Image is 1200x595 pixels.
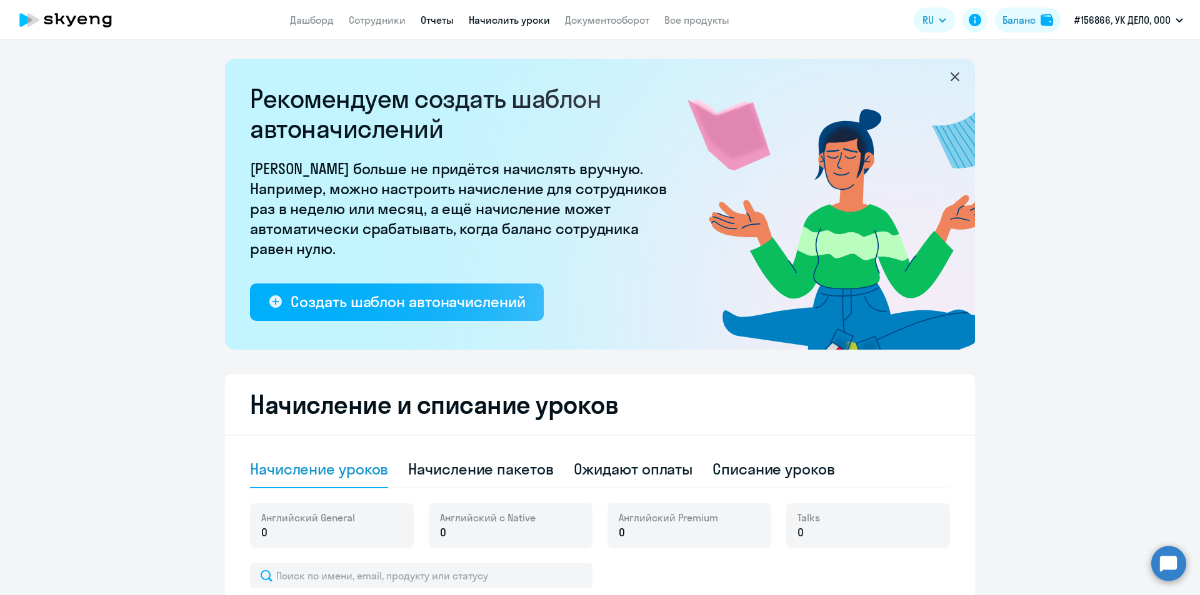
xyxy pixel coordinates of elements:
[797,511,820,524] span: Talks
[440,511,536,524] span: Английский с Native
[291,292,525,312] div: Создать шаблон автоначислений
[922,12,934,27] span: RU
[914,7,955,32] button: RU
[261,524,267,541] span: 0
[619,524,625,541] span: 0
[712,459,835,479] div: Списание уроков
[250,390,950,420] h2: Начисление и списание уроков
[250,159,675,258] p: [PERSON_NAME] больше не придётся начислять вручную. Например, можно настроить начисление для сотр...
[261,511,355,524] span: Английский General
[250,563,592,588] input: Поиск по имени, email, продукту или статусу
[565,14,649,26] a: Документооборот
[250,459,388,479] div: Начисление уроков
[440,524,446,541] span: 0
[1002,12,1036,27] div: Баланс
[995,7,1061,32] button: Балансbalance
[619,511,718,524] span: Английский Premium
[421,14,454,26] a: Отчеты
[1068,5,1189,35] button: #156866, УК ДЕЛО, ООО
[290,14,334,26] a: Дашборд
[408,459,553,479] div: Начисление пакетов
[349,14,406,26] a: Сотрудники
[1074,12,1171,27] p: #156866, УК ДЕЛО, ООО
[574,459,693,479] div: Ожидают оплаты
[1041,14,1053,26] img: balance
[250,283,544,321] button: Создать шаблон автоначислений
[664,14,729,26] a: Все продукты
[250,84,675,144] h2: Рекомендуем создать шаблон автоначислений
[469,14,550,26] a: Начислить уроки
[797,524,804,541] span: 0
